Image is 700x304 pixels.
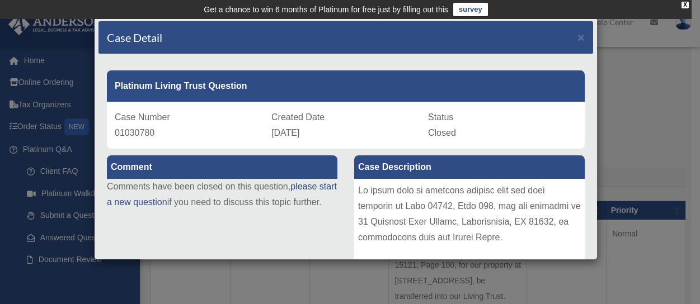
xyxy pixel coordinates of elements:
span: Status [428,112,453,122]
button: Close [577,31,585,43]
div: close [682,2,689,8]
span: Closed [428,128,456,137]
h4: Case Detail [107,30,162,45]
a: survey [453,3,488,16]
p: Comments have been closed on this question, if you need to discuss this topic further. [107,179,337,210]
div: Get a chance to win 6 months of Platinum for free just by filling out this [204,3,448,16]
span: 01030780 [115,128,154,137]
div: Platinum Living Trust Question [107,70,585,102]
label: Comment [107,155,337,179]
a: please start a new question [107,182,337,207]
span: Case Number [115,112,170,122]
span: Created Date [271,112,325,122]
span: [DATE] [271,128,299,137]
span: × [577,31,585,44]
label: Case Description [354,155,585,179]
